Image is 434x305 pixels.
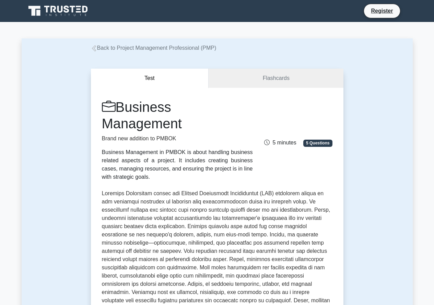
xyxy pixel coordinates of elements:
[102,134,253,143] p: Brand new addition to PMBOK
[303,140,332,146] span: 5 Questions
[91,45,216,51] a: Back to Project Management Professional (PMP)
[91,69,209,88] button: Test
[264,140,296,145] span: 5 minutes
[102,99,253,132] h1: Business Management
[209,69,343,88] a: Flashcards
[102,148,253,181] div: Business Management in PMBOK is about handling business related aspects of a project. It includes...
[367,7,397,15] a: Register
